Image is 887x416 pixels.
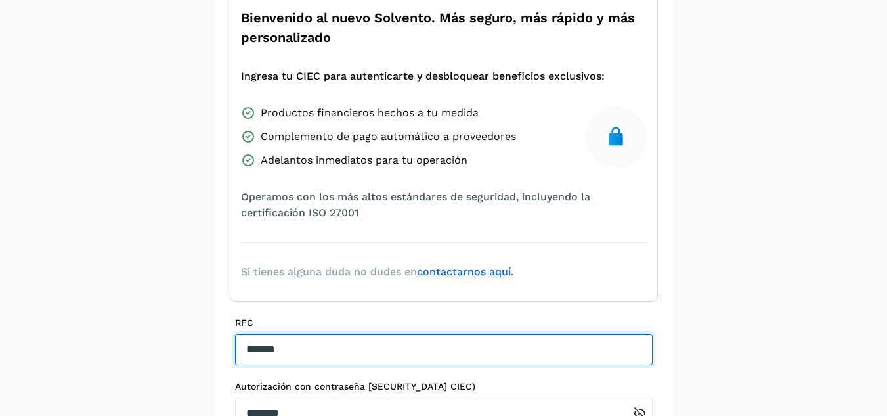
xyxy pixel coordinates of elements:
span: Productos financieros hechos a tu medida [261,105,479,121]
a: contactarnos aquí. [417,266,513,278]
span: Bienvenido al nuevo Solvento. Más seguro, más rápido y más personalizado [241,8,647,47]
span: Ingresa tu CIEC para autenticarte y desbloquear beneficios exclusivos: [241,68,605,84]
label: Autorización con contraseña [SECURITY_DATA] CIEC) [235,381,653,392]
span: Operamos con los más altos estándares de seguridad, incluyendo la certificación ISO 27001 [241,189,647,221]
span: Adelantos inmediatos para tu operación [261,152,467,168]
label: RFC [235,317,653,329]
span: Si tienes alguna duda no dudes en [241,264,513,280]
span: Complemento de pago automático a proveedores [261,129,516,145]
img: secure [605,126,626,147]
